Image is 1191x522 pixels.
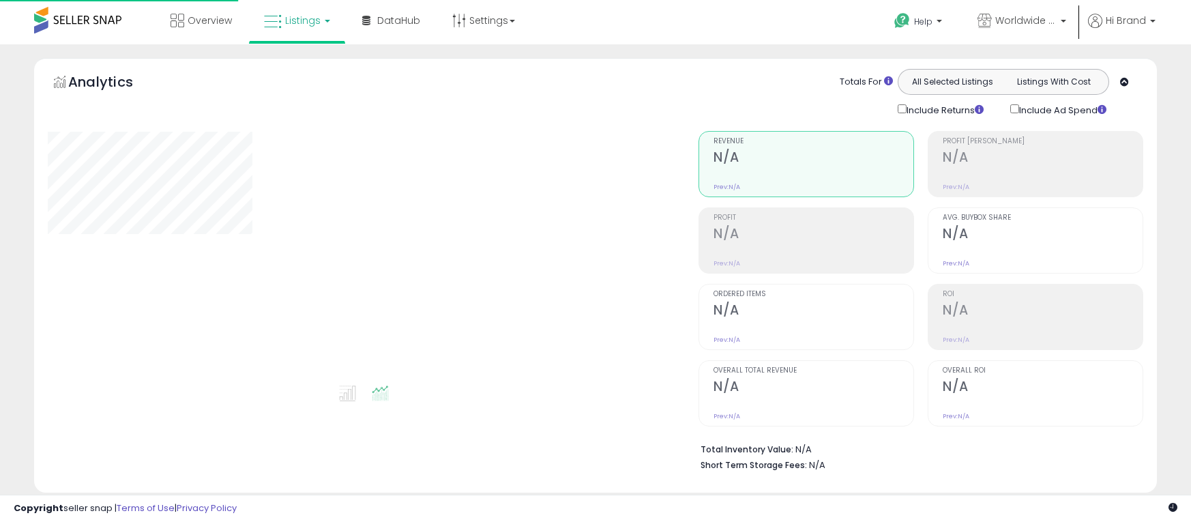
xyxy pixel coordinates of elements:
[14,502,237,515] div: seller snap | |
[714,226,913,244] h2: N/A
[188,14,232,27] span: Overview
[714,379,913,397] h2: N/A
[714,214,913,222] span: Profit
[714,302,913,321] h2: N/A
[883,2,956,44] a: Help
[714,336,740,344] small: Prev: N/A
[943,379,1143,397] h2: N/A
[285,14,321,27] span: Listings
[701,459,807,471] b: Short Term Storage Fees:
[943,259,969,267] small: Prev: N/A
[714,183,740,191] small: Prev: N/A
[943,302,1143,321] h2: N/A
[995,14,1057,27] span: Worldwide Nutrition
[714,149,913,168] h2: N/A
[1106,14,1146,27] span: Hi Brand
[1000,102,1128,117] div: Include Ad Spend
[1088,14,1156,44] a: Hi Brand
[943,412,969,420] small: Prev: N/A
[943,138,1143,145] span: Profit [PERSON_NAME]
[377,14,420,27] span: DataHub
[701,440,1133,456] li: N/A
[714,291,913,298] span: Ordered Items
[943,183,969,191] small: Prev: N/A
[1003,73,1104,91] button: Listings With Cost
[840,76,893,89] div: Totals For
[809,459,825,472] span: N/A
[14,502,63,514] strong: Copyright
[943,214,1143,222] span: Avg. Buybox Share
[943,291,1143,298] span: ROI
[68,72,160,95] h5: Analytics
[902,73,1003,91] button: All Selected Listings
[117,502,175,514] a: Terms of Use
[714,412,740,420] small: Prev: N/A
[177,502,237,514] a: Privacy Policy
[914,16,932,27] span: Help
[943,336,969,344] small: Prev: N/A
[894,12,911,29] i: Get Help
[701,444,793,455] b: Total Inventory Value:
[714,367,913,375] span: Overall Total Revenue
[943,226,1143,244] h2: N/A
[714,259,740,267] small: Prev: N/A
[943,149,1143,168] h2: N/A
[714,138,913,145] span: Revenue
[943,367,1143,375] span: Overall ROI
[887,102,1000,117] div: Include Returns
